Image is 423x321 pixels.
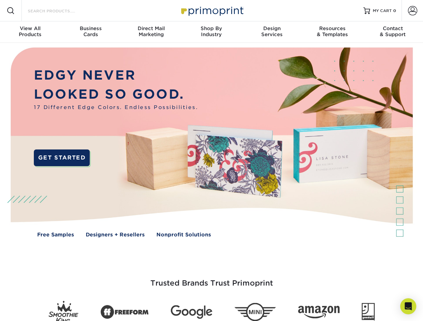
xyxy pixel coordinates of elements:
span: 0 [393,8,396,13]
div: Industry [181,25,241,37]
div: & Templates [302,25,362,37]
a: Resources& Templates [302,21,362,43]
span: Resources [302,25,362,31]
span: 17 Different Edge Colors. Endless Possibilities. [34,104,198,111]
iframe: Google Customer Reviews [2,301,57,319]
a: Shop ByIndustry [181,21,241,43]
span: MY CART [373,8,392,14]
h3: Trusted Brands Trust Primoprint [16,263,408,296]
img: Amazon [298,306,340,319]
div: Services [242,25,302,37]
span: Contact [363,25,423,31]
span: Business [60,25,121,31]
div: & Support [363,25,423,37]
img: Goodwill [362,303,375,321]
a: Nonprofit Solutions [156,231,211,239]
a: DesignServices [242,21,302,43]
input: SEARCH PRODUCTS..... [27,7,92,15]
a: GET STARTED [34,149,90,166]
p: LOOKED SO GOOD. [34,85,198,104]
span: Design [242,25,302,31]
a: Contact& Support [363,21,423,43]
a: Designers + Resellers [86,231,145,239]
span: Direct Mail [121,25,181,31]
div: Cards [60,25,121,37]
a: Direct MailMarketing [121,21,181,43]
div: Marketing [121,25,181,37]
a: Free Samples [37,231,74,239]
p: EDGY NEVER [34,66,198,85]
div: Open Intercom Messenger [400,298,416,314]
img: Primoprint [178,3,245,18]
img: Google [171,305,212,319]
span: Shop By [181,25,241,31]
a: BusinessCards [60,21,121,43]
